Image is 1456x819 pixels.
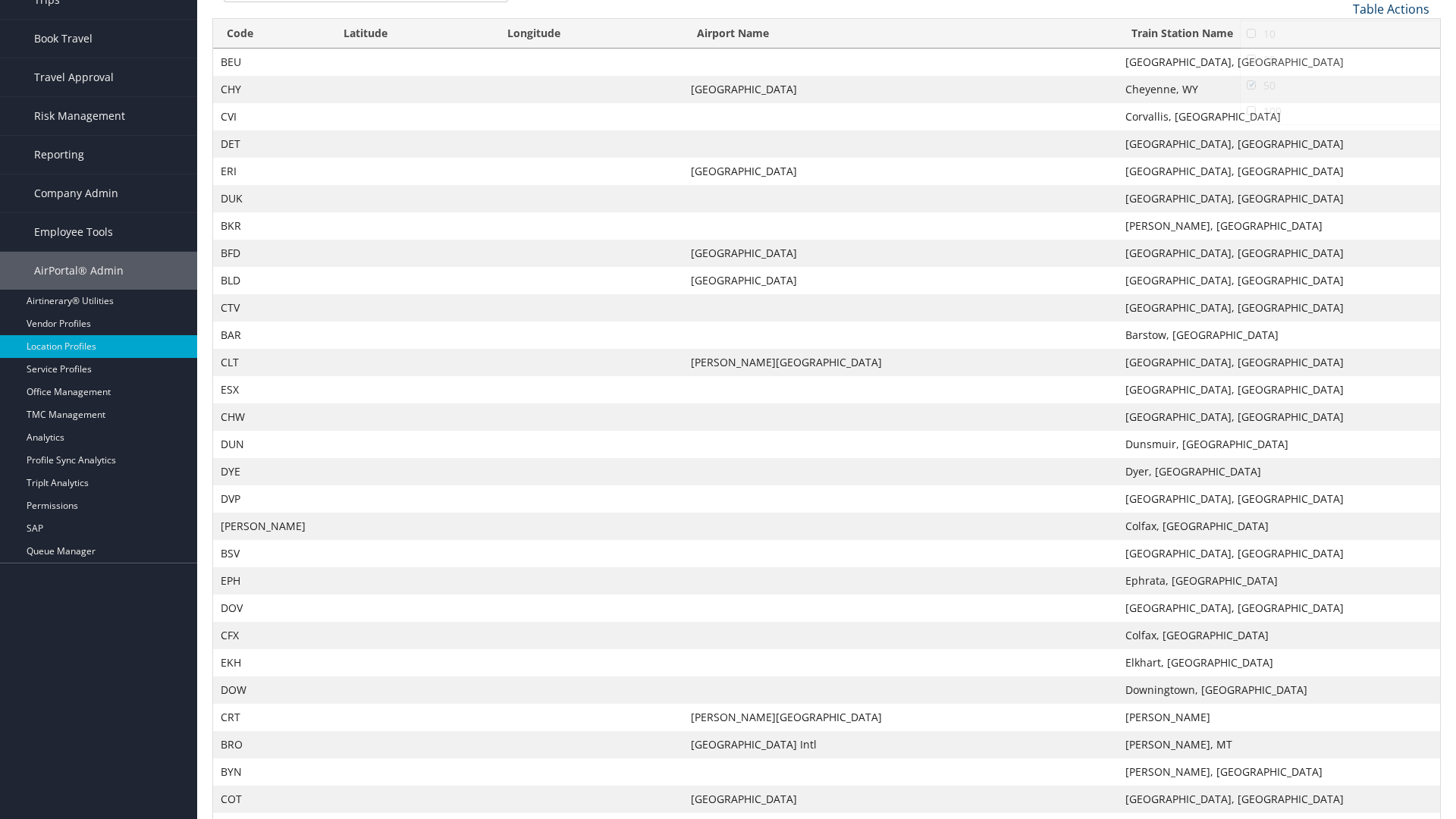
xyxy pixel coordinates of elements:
[1241,47,1440,73] a: 25
[1241,99,1440,124] a: 100
[34,136,84,174] span: Reporting
[1241,21,1440,47] a: 10
[34,58,114,96] span: Travel Approval
[1241,73,1440,99] a: 50
[34,252,124,290] span: AirPortal® Admin
[34,97,125,135] span: Risk Management
[34,20,93,58] span: Book Travel
[34,213,113,251] span: Employee Tools
[34,174,118,212] span: Company Admin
